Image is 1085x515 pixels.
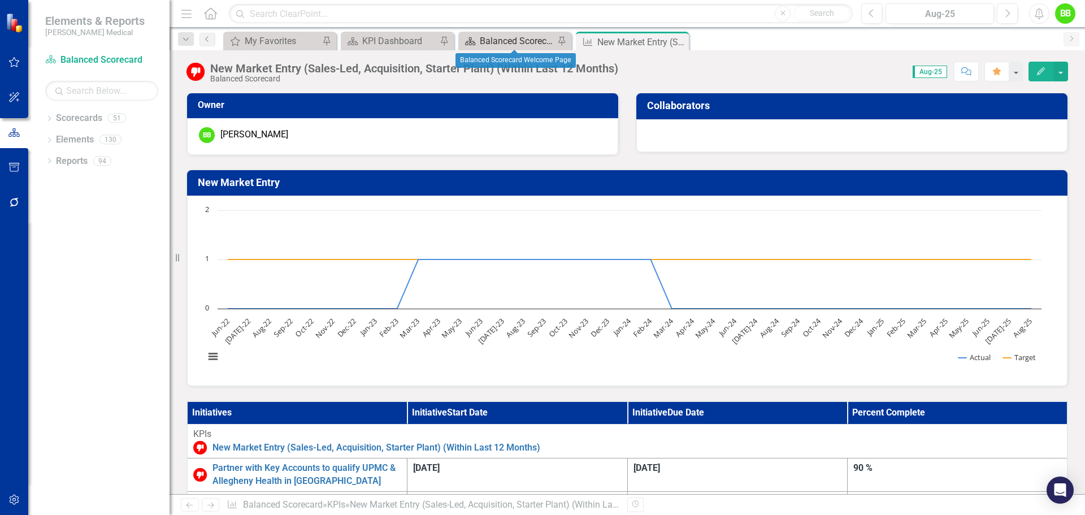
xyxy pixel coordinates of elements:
[480,34,554,48] div: Balanced Scorecard Welcome Page
[45,54,158,67] a: Balanced Scorecard
[205,349,221,365] button: View chart menu, Chart
[313,316,337,340] text: Nov-22
[56,155,88,168] a: Reports
[1010,316,1034,340] text: Aug-25
[853,462,1061,475] div: 90 %
[205,302,209,313] text: 0
[647,100,1061,111] h3: Collaborators
[99,135,121,145] div: 130
[198,100,611,110] h3: Owner
[958,352,991,362] button: Show Actual
[93,156,111,166] div: 94
[633,462,660,473] span: [DATE]
[45,28,145,37] small: [PERSON_NAME] Medical
[461,34,554,48] a: Balanced Scorecard Welcome Page
[1047,477,1074,504] div: Open Intercom Messenger
[377,316,400,339] text: Feb-23
[210,62,618,75] div: New Market Entry (Sales-Led, Acquisition, Starter Plant) (Within Last 12 Months)
[546,316,569,339] text: Oct-23
[397,316,421,340] text: Mar-23
[344,34,437,48] a: KPI Dashboard
[1055,3,1075,24] button: BB
[407,458,628,492] td: Double-Click to Edit
[187,425,1067,458] td: Double-Click to Edit Right Click for Context Menu
[350,499,669,510] div: New Market Entry (Sales-Led, Acquisition, Starter Plant) (Within Last 12 Months)
[198,177,1061,188] h3: New Market Entry
[243,499,323,510] a: Balanced Scorecard
[420,316,442,339] text: Apr-23
[362,34,437,48] div: KPI Dashboard
[199,127,215,143] div: BB
[357,316,379,339] text: Jan-23
[212,442,1061,455] a: New Market Entry (Sales-Led, Acquisition, Starter Plant) (Within Last 12 Months)
[886,3,994,24] button: Aug-25
[651,316,675,340] text: Mar-24
[199,205,1056,374] div: Chart. Highcharts interactive chart.
[730,316,760,347] text: [DATE]-24
[693,316,718,341] text: May-24
[45,14,145,28] span: Elements & Reports
[627,458,848,492] td: Double-Click to Edit
[193,428,1061,441] div: KPIs
[848,458,1068,492] td: Double-Click to Edit
[588,316,611,339] text: Dec-23
[566,316,590,340] text: Nov-23
[455,53,576,68] div: Balanced Scorecard Welcome Page
[913,66,947,78] span: Aug-25
[220,128,288,141] div: [PERSON_NAME]
[927,316,949,339] text: Apr-25
[56,133,94,146] a: Elements
[610,316,633,339] text: Jan-24
[327,499,345,510] a: KPIs
[439,316,463,340] text: May-23
[210,75,618,83] div: Balanced Scorecard
[6,13,25,33] img: ClearPoint Strategy
[889,7,990,21] div: Aug-25
[56,112,102,125] a: Scorecards
[525,316,548,339] text: Sep-23
[905,316,928,340] text: Mar-25
[842,316,866,340] text: Dec-24
[800,316,823,339] text: Oct-24
[597,35,686,49] div: New Market Entry (Sales-Led, Acquisition, Starter Plant) (Within Last 12 Months)
[779,316,802,340] text: Sep-24
[199,205,1047,374] svg: Interactive chart
[757,316,781,340] text: Aug-24
[462,316,485,339] text: Jun-23
[226,257,1034,262] g: Target, line 2 of 2 with 39 data points.
[969,316,992,339] text: Jun-25
[293,316,316,339] text: Oct-22
[229,4,853,24] input: Search ClearPoint...
[884,316,908,339] text: Feb-25
[504,316,527,340] text: Aug-23
[193,441,207,455] img: Below Target
[810,8,834,18] span: Search
[223,316,253,346] text: [DATE]-22
[245,34,319,48] div: My Favorites
[205,253,209,263] text: 1
[193,468,207,482] img: Below Target
[864,316,887,339] text: Jan-25
[715,316,739,339] text: Jun-24
[226,34,319,48] a: My Favorites
[205,204,209,214] text: 2
[45,81,158,101] input: Search Below...
[631,316,654,340] text: Feb-24
[983,316,1013,346] text: [DATE]-25
[227,499,619,512] div: » »
[793,6,850,21] button: Search
[250,316,274,340] text: Aug-22
[947,316,971,340] text: May-25
[413,462,440,473] span: [DATE]
[209,316,231,339] text: Jun-22
[186,63,205,81] img: Below Target
[271,316,294,339] text: Sep-22
[1003,352,1036,362] button: Show Target
[212,462,401,488] a: Partner with Key Accounts to qualify UPMC & Allegheny Health in [GEOGRAPHIC_DATA]
[820,316,844,340] text: Nov-24
[476,316,506,346] text: [DATE]-23
[108,114,126,123] div: 51
[187,458,407,492] td: Double-Click to Edit Right Click for Context Menu
[335,316,358,339] text: Dec-22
